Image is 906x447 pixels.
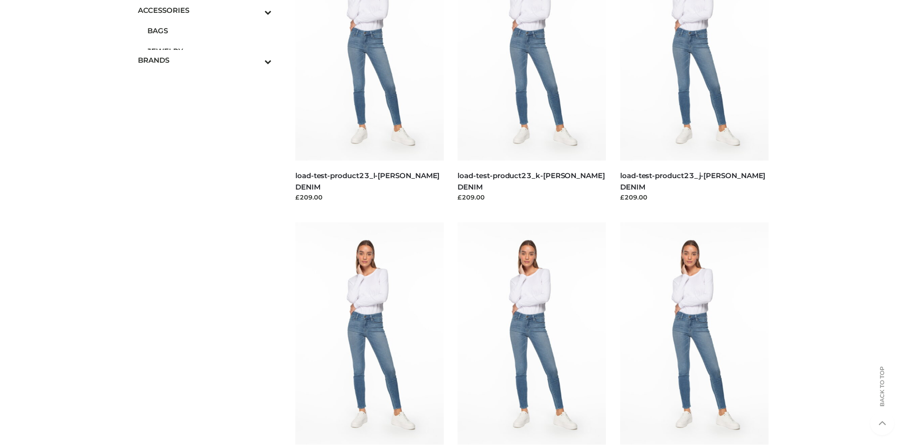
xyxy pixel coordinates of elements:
span: BAGS [147,25,272,36]
div: £209.00 [458,192,606,202]
a: BRANDSToggle Submenu [138,50,272,70]
a: load-test-product23_k-[PERSON_NAME] DENIM [458,171,604,191]
a: load-test-product23_j-[PERSON_NAME] DENIM [620,171,765,191]
a: load-test-product23_l-[PERSON_NAME] DENIM [295,171,439,191]
span: Back to top [870,383,894,407]
button: Toggle Submenu [238,50,272,70]
div: £209.00 [295,192,444,202]
a: BAGS [147,20,272,41]
div: £209.00 [620,192,769,202]
span: JEWELRY [147,46,272,57]
span: BRANDS [138,55,272,66]
a: JEWELRY [147,41,272,61]
span: ACCESSORIES [138,5,272,16]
